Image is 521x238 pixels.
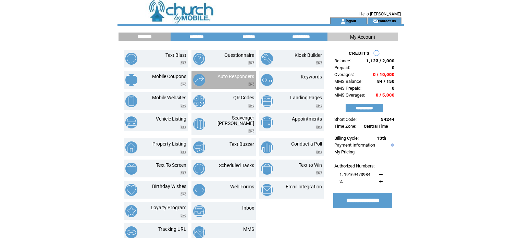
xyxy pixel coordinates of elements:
img: landing-pages.png [261,95,273,107]
span: CREDITS [349,51,370,56]
img: text-to-win.png [261,163,273,175]
a: Payment Information [334,142,375,148]
a: Text To Screen [156,162,186,168]
span: MMS Overages: [334,92,365,98]
img: questionnaire.png [193,53,205,65]
a: logout [346,18,356,23]
a: Appointments [292,116,322,122]
a: Vehicle Listing [156,116,186,122]
span: 1,123 / 2,000 [366,58,395,63]
img: auto-responders.png [193,74,205,86]
img: video.png [181,104,186,108]
span: 54244 [381,117,395,122]
span: Overages: [334,72,354,77]
img: account_icon.gif [340,18,346,24]
img: video.png [181,83,186,86]
img: property-listing.png [125,141,137,153]
a: Scavenger [PERSON_NAME] [218,115,254,126]
span: Central Time [364,124,388,129]
img: web-forms.png [193,184,205,196]
img: qr-codes.png [193,95,205,107]
img: video.png [181,150,186,154]
img: video.png [181,192,186,196]
span: 0 / 5,000 [376,92,395,98]
a: Landing Pages [290,95,322,100]
span: Authorized Numbers: [334,163,375,168]
img: text-blast.png [125,53,137,65]
img: video.png [181,61,186,65]
img: appointments.png [261,116,273,128]
img: mobile-coupons.png [125,74,137,86]
a: Loyalty Program [151,205,186,210]
img: contact_us_icon.gif [373,18,378,24]
span: 0 / 10,000 [373,72,395,77]
span: Prepaid: [334,65,350,70]
a: Auto Responders [218,74,254,79]
img: loyalty-program.png [125,205,137,217]
img: conduct-a-poll.png [261,141,273,153]
a: Text to Win [299,162,322,168]
a: MMS [243,226,254,232]
a: Keywords [301,74,322,79]
img: vehicle-listing.png [125,116,137,128]
img: text-to-screen.png [125,163,137,175]
img: video.png [181,171,186,175]
span: Balance: [334,58,351,63]
img: text-buzzer.png [193,141,205,153]
img: video.png [316,125,322,129]
a: QR Codes [233,95,254,100]
img: help.gif [389,143,394,147]
img: birthday-wishes.png [125,184,137,196]
img: email-integration.png [261,184,273,196]
img: video.png [248,129,254,133]
a: Mobile Coupons [152,74,186,79]
a: Email Integration [286,184,322,189]
span: 84 / 150 [377,79,395,84]
span: 2. [339,179,343,184]
img: keywords.png [261,74,273,86]
img: video.png [181,125,186,129]
img: video.png [316,61,322,65]
img: video.png [181,214,186,217]
a: Text Buzzer [230,141,254,147]
span: Time Zone: [334,124,356,129]
a: Kiosk Builder [295,52,322,58]
a: My Pricing [334,149,355,154]
a: Questionnaire [224,52,254,58]
img: video.png [248,104,254,108]
img: video.png [248,61,254,65]
a: Mobile Websites [152,95,186,100]
span: Billing Cycle: [334,136,359,141]
span: 13th [377,136,386,141]
span: 1. 19169473984 [339,172,370,177]
a: Conduct a Poll [291,141,322,147]
a: Web Forms [230,184,254,189]
a: Tracking URL [158,226,186,232]
img: video.png [316,171,322,175]
a: Property Listing [152,141,186,147]
img: scavenger-hunt.png [193,118,205,130]
a: contact us [378,18,396,23]
a: Inbox [242,205,254,211]
span: Short Code: [334,117,357,122]
img: video.png [316,150,322,154]
img: video.png [248,83,254,86]
img: kiosk-builder.png [261,53,273,65]
span: MMS Prepaid: [334,86,361,91]
img: scheduled-tasks.png [193,163,205,175]
a: Text Blast [165,52,186,58]
span: 0 [392,65,395,70]
img: video.png [316,104,322,108]
img: mobile-websites.png [125,95,137,107]
span: MMS Balance: [334,79,362,84]
a: Birthday Wishes [152,184,186,189]
span: My Account [350,34,375,40]
img: inbox.png [193,205,205,217]
span: Hello [PERSON_NAME] [359,12,401,16]
span: 0 [392,86,395,91]
a: Scheduled Tasks [219,163,254,168]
